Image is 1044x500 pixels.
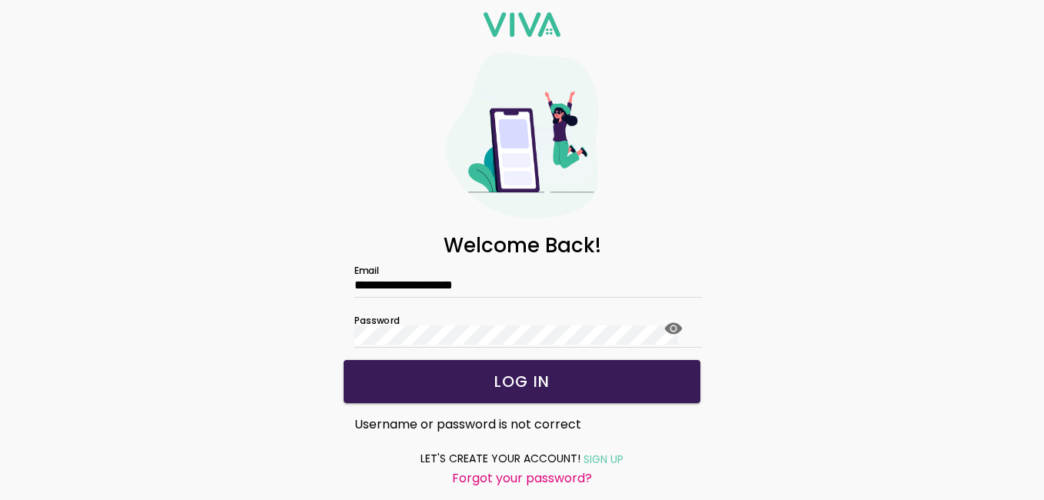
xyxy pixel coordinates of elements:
span: Username or password is not correct [354,415,581,434]
input: Email [354,278,690,292]
ion-text: Forgot your password? [452,469,592,487]
ion-text: SIGN UP [584,452,623,467]
input: Password [354,325,678,345]
a: SIGN UP [580,449,623,468]
ion-button: LOG IN [344,360,700,403]
ion-text: LET'S CREATE YOUR ACCOUNT! [421,451,580,467]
